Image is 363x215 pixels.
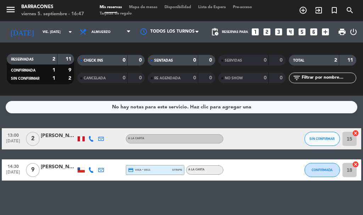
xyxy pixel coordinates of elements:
[286,27,295,36] i: looks_4
[154,59,173,62] span: SENTADAS
[5,25,39,39] i: [DATE]
[52,76,55,81] strong: 1
[84,77,106,80] span: CANCELADA
[68,68,73,73] strong: 9
[292,74,301,82] i: filter_list
[225,59,242,62] span: SERVIDAS
[21,11,84,18] div: viernes 5. septiembre - 16:47
[128,137,144,140] span: A la carta
[161,5,195,9] span: Disponibilidad
[222,30,248,34] span: Reservas para
[123,58,125,63] strong: 0
[297,27,307,36] i: looks_5
[26,132,40,146] span: 2
[41,163,76,171] div: [PERSON_NAME]
[299,6,307,15] i: add_circle_outline
[96,12,135,16] span: Tarjetas de regalo
[264,75,267,80] strong: 0
[352,161,359,168] i: cancel
[84,59,103,62] span: CHECK INS
[346,6,354,15] i: search
[26,163,40,177] span: 9
[139,75,143,80] strong: 0
[312,168,333,172] span: CONFIRMADA
[52,68,55,73] strong: 1
[229,5,256,9] span: Pre-acceso
[280,75,284,80] strong: 0
[352,130,359,137] i: cancel
[209,58,213,63] strong: 0
[209,75,213,80] strong: 0
[21,4,84,11] div: Barracones
[195,5,229,9] span: Lista de Espera
[188,168,205,171] span: A la carta
[280,58,284,63] strong: 0
[66,57,73,62] strong: 11
[334,58,337,63] strong: 2
[123,75,125,80] strong: 0
[330,6,339,15] i: turned_in_not
[172,168,182,172] span: stripe
[305,163,340,177] button: CONFIRMADA
[193,75,196,80] strong: 0
[5,4,16,15] i: menu
[338,28,346,36] span: print
[41,132,76,140] div: [PERSON_NAME] de [PERSON_NAME]
[309,27,318,36] i: looks_6
[128,167,134,173] i: credit_card
[309,137,335,141] span: SIN CONFIRMAR
[112,103,251,111] div: No hay notas para este servicio. Haz clic para agregar una
[68,76,73,81] strong: 2
[4,162,22,170] span: 14:30
[274,27,283,36] i: looks_3
[91,30,111,34] span: Almuerzo
[262,27,272,36] i: looks_two
[52,57,55,62] strong: 2
[66,28,74,36] i: arrow_drop_down
[4,139,22,147] span: [DATE]
[154,77,180,80] span: RE AGENDADA
[347,58,354,63] strong: 11
[125,5,161,9] span: Mapa de mesas
[193,58,196,63] strong: 0
[349,28,358,36] i: power_settings_new
[349,21,358,43] div: LOG OUT
[225,77,243,80] span: NO SHOW
[321,27,330,36] i: add_box
[293,59,304,62] span: TOTAL
[314,6,323,15] i: exit_to_app
[139,58,143,63] strong: 0
[305,132,340,146] button: SIN CONFIRMAR
[11,69,35,72] span: CONFIRMADA
[211,28,219,36] span: pending_actions
[4,131,22,139] span: 13:00
[301,74,356,82] input: Filtrar por nombre...
[11,77,39,80] span: SIN CONFIRMAR
[11,58,34,61] span: RESERVADAS
[4,170,22,178] span: [DATE]
[5,4,16,17] button: menu
[96,5,125,9] span: Mis reservas
[251,27,260,36] i: looks_one
[128,167,150,173] span: visa * 0511
[264,58,267,63] strong: 0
